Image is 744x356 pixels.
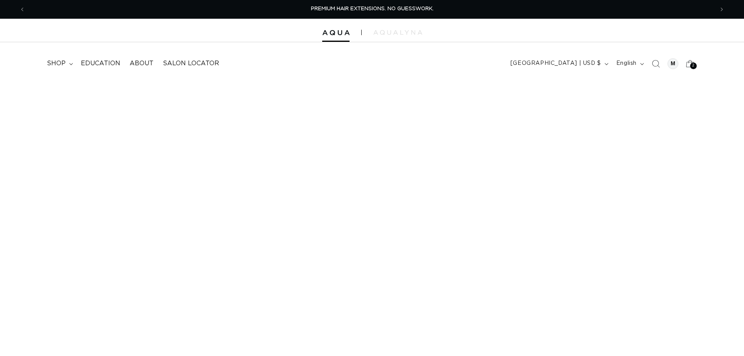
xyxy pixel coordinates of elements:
span: shop [47,59,66,68]
summary: Search [647,55,664,72]
span: About [130,59,153,68]
span: English [616,59,637,68]
button: Previous announcement [14,2,31,17]
span: PREMIUM HAIR EXTENSIONS. NO GUESSWORK. [311,6,434,11]
button: Next announcement [713,2,730,17]
img: aqualyna.com [373,30,422,35]
span: Education [81,59,120,68]
summary: shop [42,55,76,72]
span: 2 [692,63,695,69]
span: Salon Locator [163,59,219,68]
a: About [125,55,158,72]
span: [GEOGRAPHIC_DATA] | USD $ [510,59,601,68]
button: English [612,56,647,71]
a: Salon Locator [158,55,224,72]
a: Education [76,55,125,72]
img: Aqua Hair Extensions [322,30,350,36]
button: [GEOGRAPHIC_DATA] | USD $ [506,56,612,71]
